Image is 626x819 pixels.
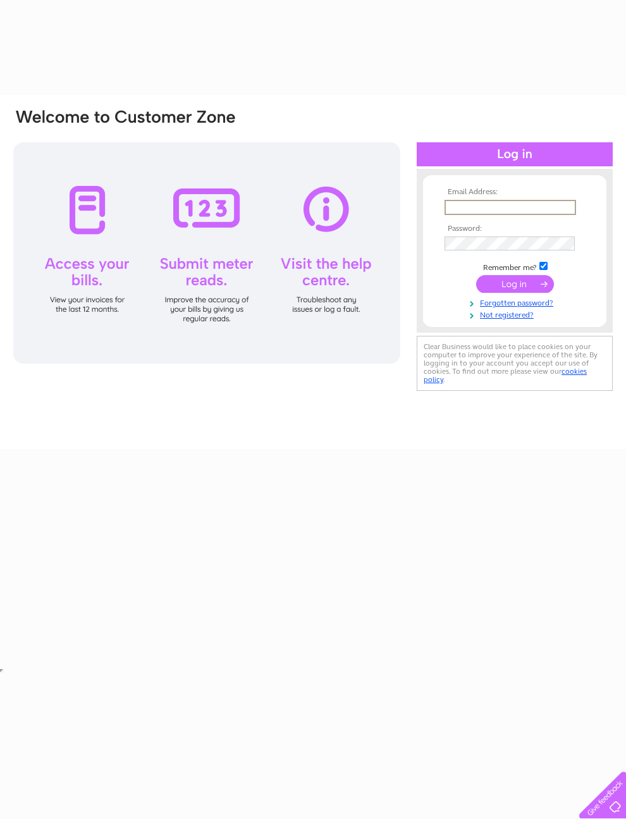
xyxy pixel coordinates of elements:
input: Submit [476,275,554,293]
a: Forgotten password? [445,296,588,308]
td: Remember me? [441,260,588,273]
a: cookies policy [424,367,587,384]
div: Clear Business would like to place cookies on your computer to improve your experience of the sit... [417,336,613,391]
a: Not registered? [445,308,588,320]
th: Email Address: [441,188,588,197]
th: Password: [441,225,588,233]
